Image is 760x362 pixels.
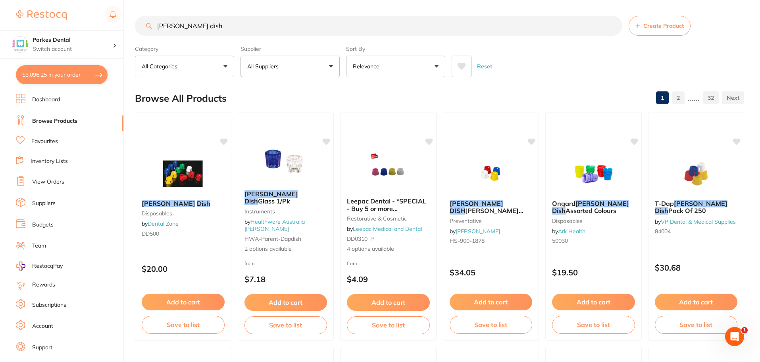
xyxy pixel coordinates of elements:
p: $20.00 [142,264,225,273]
a: Budgets [32,221,54,229]
button: Add to cart [552,294,635,310]
a: Healthware Australia [PERSON_NAME] [244,218,305,232]
p: All Categories [142,62,181,70]
span: by [142,220,179,227]
a: 32 [703,90,719,106]
b: Ongard Dappen Dish Assorted Colours [552,200,635,215]
input: Search Products [135,16,622,36]
b: Dappen Dish [142,200,225,207]
a: Suppliers [32,199,56,207]
span: from [244,260,255,266]
button: Add to cart [142,294,225,310]
em: Dish [552,207,566,215]
b: Leepac Dental - *SPECIAL - Buy 5 or more $3.90/box* Disposable Plastic Dappen Dish - High Quality... [347,197,430,212]
button: Save to list [244,316,327,334]
p: $30.68 [655,263,738,272]
p: $34.05 [450,268,533,277]
a: Restocq Logo [16,6,67,24]
button: Add to cart [347,294,430,311]
span: DD500 [142,230,159,237]
em: Disp [380,212,394,220]
span: by [450,228,500,235]
button: Add to cart [450,294,533,310]
p: All Suppliers [247,62,282,70]
a: VP Dental & Medical Supplies [661,218,736,225]
a: RestocqPay [16,261,63,271]
span: Create Product [643,23,684,29]
img: T-Dap Dappen Dish Pack Of 250 [670,154,722,194]
img: DAPPEN DISH Henry Schein Asst Colours PK of 1000 [465,154,517,194]
a: Inventory Lists [31,157,68,165]
small: restorative & cosmetic [347,215,430,222]
img: Restocq Logo [16,10,67,20]
em: [PERSON_NAME] [674,199,727,207]
button: All Categories [135,56,234,77]
a: Favourites [31,137,58,145]
button: Save to list [450,316,533,333]
img: Parkes Dental [12,37,28,52]
a: View Orders [32,178,64,186]
p: $4.09 [347,275,430,284]
span: RestocqPay [32,262,63,270]
button: Save to list [552,316,635,333]
span: [PERSON_NAME] Asst Colours PK of 1000 [450,207,523,222]
label: Category [135,45,234,52]
p: $7.18 [244,275,327,284]
a: Subscriptions [32,301,66,309]
button: Add to cart [655,294,738,310]
span: Pack Of 250 [668,207,706,215]
em: Dish [655,207,668,215]
button: Relevance [346,56,445,77]
img: Ongard Dappen Dish Assorted Colours [568,154,619,194]
em: [PERSON_NAME] [142,199,195,207]
button: Save to list [347,316,430,334]
p: Relevance [353,62,383,70]
button: Add to cart [244,294,327,311]
small: disposables [552,218,635,224]
button: Save to list [655,316,738,333]
em: [PERSON_NAME] [244,190,298,198]
iframe: Intercom live chat [725,327,744,346]
em: [PERSON_NAME] [450,199,503,207]
label: Sort By [346,45,445,52]
em: DISH [450,207,465,215]
a: Account [32,322,53,330]
span: DD0310_P [347,235,374,242]
span: HS-900-1878 [450,237,485,244]
span: 1 [741,327,748,333]
span: by [347,225,422,232]
span: HWA-Parent-Dapdish [244,235,301,242]
span: Leepac Dental - *SPECIAL - Buy 5 or more $3.90/box* [347,197,426,220]
button: All Suppliers [241,56,340,77]
img: Dappen Dish [157,154,209,194]
span: T-Dap [655,199,674,207]
a: Browse Products [32,117,77,125]
em: [PERSON_NAME] [575,199,629,207]
button: Reset [475,56,494,77]
span: 84004 [655,228,671,235]
button: Save to list [142,316,225,333]
img: Dappen Dish Glass 1/Pk [260,144,312,184]
span: 2 options available [244,245,327,253]
span: by [244,218,305,232]
h2: Browse All Products [135,93,227,104]
img: RestocqPay [16,261,25,271]
p: ...... [688,93,700,103]
a: Team [32,242,46,250]
a: [PERSON_NAME] [456,228,500,235]
a: Dashboard [32,96,60,104]
a: Support [32,344,52,352]
small: preventative [450,218,533,224]
a: 1 [656,90,669,106]
button: $3,096.25 in your order [16,65,108,84]
b: T-Dap Dappen Dish Pack Of 250 [655,200,738,215]
span: Glass 1/Pk [258,197,290,205]
h4: Parkes Dental [33,36,113,44]
em: Dish [197,199,210,207]
p: Switch account [33,45,113,53]
a: Ark Health [558,228,585,235]
small: Disposables [142,210,225,217]
span: from [347,260,357,266]
a: Leepac Medical and Dental [353,225,422,232]
span: by [552,228,585,235]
